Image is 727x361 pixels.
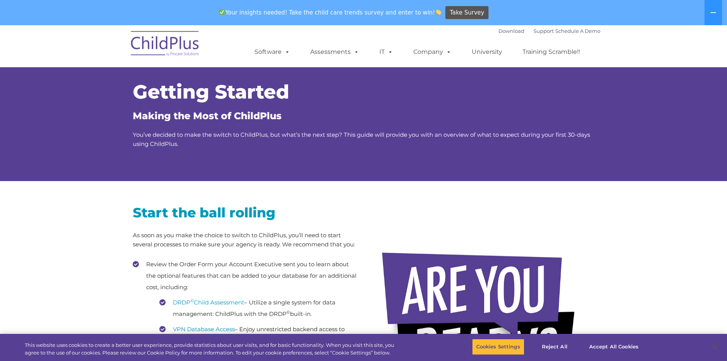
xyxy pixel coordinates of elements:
sup: © [190,298,194,303]
div: This website uses cookies to create a better user experience, provide statistics about user visit... [25,342,400,356]
a: University [464,44,510,60]
span: Your insights needed! Take the child care trends survey and enter to win! [216,5,445,20]
span: You’ve decided to make the switch to ChildPlus, but what’s the next step? This guide will provide... [133,131,590,147]
span: Making the Most of ChildPlus [133,110,282,121]
span: Getting Started [133,80,289,104]
h2: Start the ball rolling [133,204,358,221]
li: – Utilize a single system for data management: ChildPlus with the DRDP built-in. [160,297,358,320]
a: Take Survey [445,6,488,19]
img: ChildPlus by Procare Solutions [127,26,203,64]
button: Cookies Settings [472,339,524,355]
span: Take Survey [450,6,484,19]
a: Support [534,28,554,34]
a: Schedule A Demo [555,28,600,34]
a: IT [372,44,401,60]
a: DRDP©Child Assessment [173,299,244,306]
li: – Enjoy unrestricted backend access to your data with a secure VPN tunnel. [160,324,358,346]
p: As soon as you make the choice to switch to ChildPlus, you’ll need to start several processes to ... [133,231,358,249]
img: ✅ [219,9,225,15]
button: Accept All Cookies [585,339,643,355]
button: Close [706,338,723,355]
a: Assessments [303,44,367,60]
sup: © [287,309,290,315]
a: VPN Database Access [173,325,235,333]
a: Company [406,44,459,60]
font: | [498,28,600,34]
a: Training Scramble!! [515,44,588,60]
a: Download [498,28,524,34]
a: Software [247,44,298,60]
img: 👏 [435,9,441,15]
button: Reject All [531,339,579,355]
